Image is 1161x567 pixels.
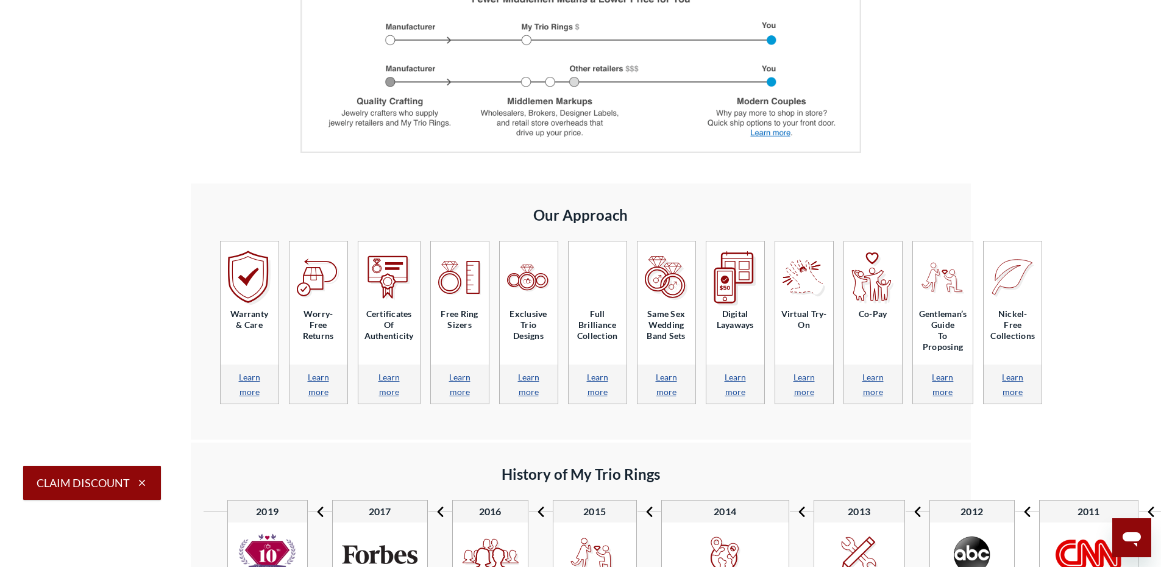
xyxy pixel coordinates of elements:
[954,507,990,516] h6: 2012
[781,308,827,330] h6: Virtual Try-On
[686,507,765,516] h6: 2014
[919,308,967,352] h6: Gentleman’s Guide to Proposing
[575,308,620,341] h6: Full Brilliance Collection
[725,372,746,397] a: Learn more
[1112,518,1151,557] iframe: Button to launch messaging window, conversation in progress
[1002,372,1023,397] a: Learn more
[990,308,1035,341] h6: Nickel-Free Collections
[932,372,953,397] a: Learn more
[862,372,884,397] a: Learn more
[794,372,815,397] a: Learn more
[23,466,161,500] button: Claim Discount
[577,507,612,516] h6: 2015
[357,507,403,516] h6: 2017
[587,372,608,397] a: Learn more
[364,308,414,341] h6: Certificates of Authenticity
[215,467,946,482] h1: History of My Trio Rings
[308,372,329,397] a: Learn more
[644,308,689,341] h6: Same Sex Wedding Band Sets
[449,372,470,397] a: Learn more
[850,308,896,319] h6: Co-Pay
[1063,507,1114,516] h6: 2011
[656,372,677,397] a: Learn more
[378,372,400,397] a: Learn more
[215,208,946,223] h1: Our Approach
[518,372,539,397] a: Learn more
[838,507,881,516] h6: 2013
[296,308,341,341] h6: Worry-Free Returns
[506,308,552,341] h6: Exclusive Trio Designs
[252,507,283,516] h6: 2019
[437,308,483,330] h6: Free Ring Sizers
[712,308,758,330] h6: Digital Layaways
[227,308,272,330] h6: Warranty & Care
[477,507,504,516] h6: 2016
[239,372,260,397] a: Learn more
